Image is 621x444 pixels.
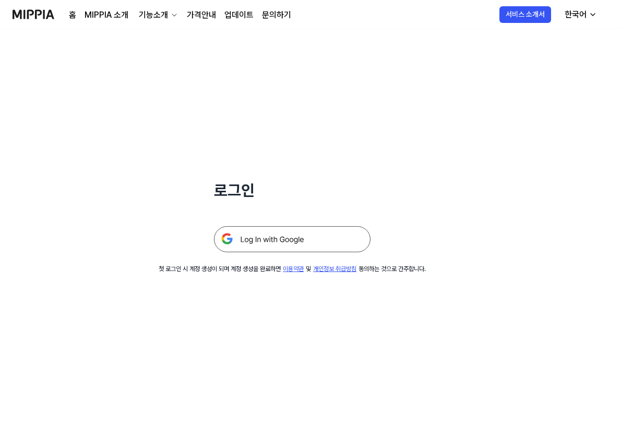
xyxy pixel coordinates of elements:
button: 한국어 [556,4,603,25]
h1: 로그인 [214,179,371,201]
a: 개인정보 취급방침 [313,265,356,273]
a: 업데이트 [224,9,254,21]
a: MIPPIA 소개 [85,9,128,21]
div: 한국어 [563,8,589,21]
a: 홈 [69,9,76,21]
button: 기능소개 [137,9,178,21]
img: 구글 로그인 버튼 [214,226,371,252]
button: 서비스 소개서 [499,6,551,23]
a: 가격안내 [187,9,216,21]
a: 문의하기 [262,9,291,21]
a: 이용약관 [283,265,304,273]
div: 첫 로그인 시 계정 생성이 되며 계정 생성을 완료하면 및 동의하는 것으로 간주합니다. [159,265,426,274]
div: 기능소개 [137,9,170,21]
